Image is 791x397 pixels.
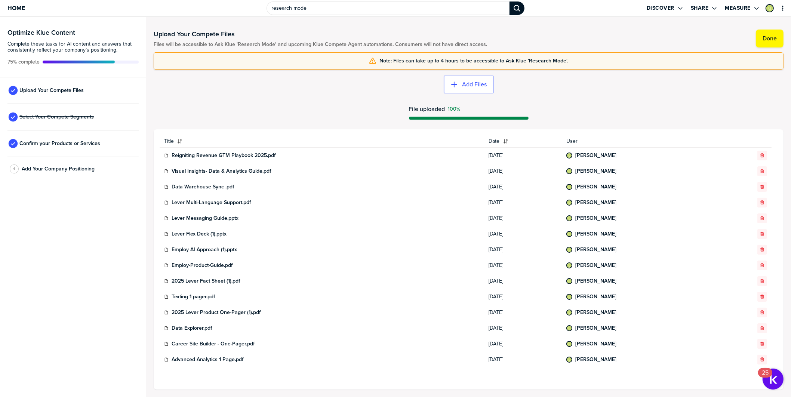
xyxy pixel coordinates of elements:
span: [DATE] [489,200,558,206]
span: [DATE] [489,310,558,316]
a: [PERSON_NAME] [575,325,616,331]
a: 2025 Lever Product One-Pager (1).pdf [172,310,261,316]
span: User [566,138,717,144]
a: Employ AI Approach (1).pptx [172,247,237,253]
a: [PERSON_NAME] [575,262,616,268]
a: Texting 1 pager.pdf [172,294,215,300]
a: Data Explorer.pdf [172,325,212,331]
button: Date [484,135,562,147]
div: Lilly Jamshidi [566,357,572,363]
span: [DATE] [489,153,558,159]
a: [PERSON_NAME] [575,278,616,284]
div: Lilly Jamshidi [566,184,572,190]
img: 6617137a5eba2c7ca739239369b0cf5c-sml.png [567,200,572,205]
label: Discover [647,5,674,12]
img: 6617137a5eba2c7ca739239369b0cf5c-sml.png [567,279,572,283]
button: Add Files [444,76,494,93]
span: [DATE] [489,325,558,331]
div: Search Klue [510,1,524,15]
a: Data Warehouse Sync .pdf [172,184,234,190]
img: 6617137a5eba2c7ca739239369b0cf5c-sml.png [567,153,572,158]
span: [DATE] [489,262,558,268]
div: Lilly Jamshidi [566,153,572,159]
img: 6617137a5eba2c7ca739239369b0cf5c-sml.png [567,247,572,252]
span: [DATE] [489,184,558,190]
span: Complete these tasks for AI content and answers that consistently reflect your company’s position... [7,41,139,53]
img: 6617137a5eba2c7ca739239369b0cf5c-sml.png [567,326,572,330]
h3: Optimize Klue Content [7,29,139,36]
span: Title [164,138,174,144]
div: Lilly Jamshidi [566,325,572,331]
a: [PERSON_NAME] [575,153,616,159]
a: 2025 Lever Fact Sheet (1).pdf [172,278,240,284]
span: Select Your Compete Segments [19,114,94,120]
input: Search Klue [267,1,509,15]
label: Done [763,35,777,42]
button: Open Resource Center, 25 new notifications [763,369,784,390]
span: Home [7,5,25,11]
img: 6617137a5eba2c7ca739239369b0cf5c-sml.png [567,342,572,346]
span: [DATE] [489,278,558,284]
div: Lilly Jamshidi [566,215,572,221]
a: [PERSON_NAME] [575,168,616,174]
span: File uploaded [409,106,445,112]
h1: Upload Your Compete Files [154,30,487,39]
div: 25 [762,373,769,382]
label: Add Files [462,81,487,88]
img: 6617137a5eba2c7ca739239369b0cf5c-sml.png [567,216,572,221]
a: Lever Multi-Language Support.pdf [172,200,251,206]
img: 6617137a5eba2c7ca739239369b0cf5c-sml.png [567,295,572,299]
label: Measure [725,5,751,12]
img: 6617137a5eba2c7ca739239369b0cf5c-sml.png [766,5,773,12]
span: Date [489,138,500,144]
div: Lilly Jamshidi [566,247,572,253]
span: 4 [13,166,15,172]
span: Upload Your Compete Files [19,87,84,93]
a: [PERSON_NAME] [575,200,616,206]
button: Done [756,30,784,47]
a: [PERSON_NAME] [575,247,616,253]
a: Career Site Builder - One-Pager.pdf [172,341,255,347]
div: Lilly Jamshidi [566,200,572,206]
a: [PERSON_NAME] [575,310,616,316]
span: Success [448,106,461,112]
div: Lilly Jamshidi [566,278,572,284]
span: [DATE] [489,215,558,221]
a: Lever Messaging Guide.pptx [172,215,238,221]
button: Title [160,135,484,147]
div: Lilly Jamshidi [766,4,774,12]
span: [DATE] [489,341,558,347]
span: [DATE] [489,357,558,363]
span: [DATE] [489,294,558,300]
img: 6617137a5eba2c7ca739239369b0cf5c-sml.png [567,232,572,236]
div: Lilly Jamshidi [566,231,572,237]
img: 6617137a5eba2c7ca739239369b0cf5c-sml.png [567,357,572,362]
a: Lever Flex Deck (1).pptx [172,231,227,237]
span: [DATE] [489,247,558,253]
a: [PERSON_NAME] [575,341,616,347]
span: Note: Files can take up to 4 hours to be accessible to Ask Klue 'Research Mode'. [379,58,568,64]
span: [DATE] [489,231,558,237]
a: [PERSON_NAME] [575,357,616,363]
div: Lilly Jamshidi [566,262,572,268]
img: 6617137a5eba2c7ca739239369b0cf5c-sml.png [567,310,572,315]
span: Active [7,59,40,65]
span: Add Your Company Positioning [22,166,95,172]
div: Lilly Jamshidi [566,341,572,347]
a: Reigniting Revenue GTM Playbook 2025.pdf [172,153,276,159]
span: [DATE] [489,168,558,174]
div: Lilly Jamshidi [566,294,572,300]
div: Lilly Jamshidi [566,168,572,174]
a: [PERSON_NAME] [575,231,616,237]
a: [PERSON_NAME] [575,184,616,190]
span: Files will be accessible to Ask Klue 'Research Mode' and upcoming Klue Compete Agent automations.... [154,41,487,47]
a: Employ-Product-Guide.pdf [172,262,233,268]
img: 6617137a5eba2c7ca739239369b0cf5c-sml.png [567,185,572,189]
a: [PERSON_NAME] [575,215,616,221]
img: 6617137a5eba2c7ca739239369b0cf5c-sml.png [567,263,572,268]
img: 6617137a5eba2c7ca739239369b0cf5c-sml.png [567,169,572,173]
div: Lilly Jamshidi [566,310,572,316]
a: Advanced Analytics 1 Page.pdf [172,357,243,363]
a: [PERSON_NAME] [575,294,616,300]
span: Confirm your Products or Services [19,141,100,147]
